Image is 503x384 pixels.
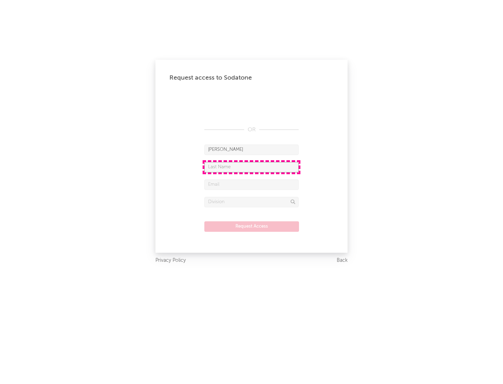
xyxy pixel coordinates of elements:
div: OR [204,126,299,134]
button: Request Access [204,221,299,232]
input: Email [204,179,299,190]
a: Back [337,256,348,265]
input: First Name [204,145,299,155]
input: Division [204,197,299,207]
input: Last Name [204,162,299,172]
a: Privacy Policy [155,256,186,265]
div: Request access to Sodatone [169,74,334,82]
